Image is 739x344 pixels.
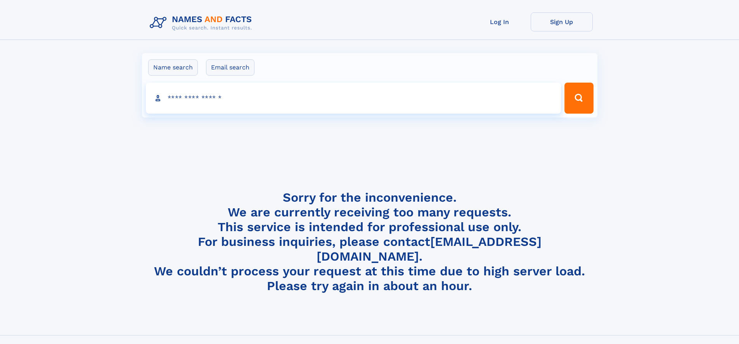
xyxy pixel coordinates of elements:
[147,12,258,33] img: Logo Names and Facts
[317,234,542,264] a: [EMAIL_ADDRESS][DOMAIN_NAME]
[147,190,593,294] h4: Sorry for the inconvenience. We are currently receiving too many requests. This service is intend...
[148,59,198,76] label: Name search
[531,12,593,31] a: Sign Up
[564,83,593,114] button: Search Button
[469,12,531,31] a: Log In
[206,59,254,76] label: Email search
[146,83,561,114] input: search input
